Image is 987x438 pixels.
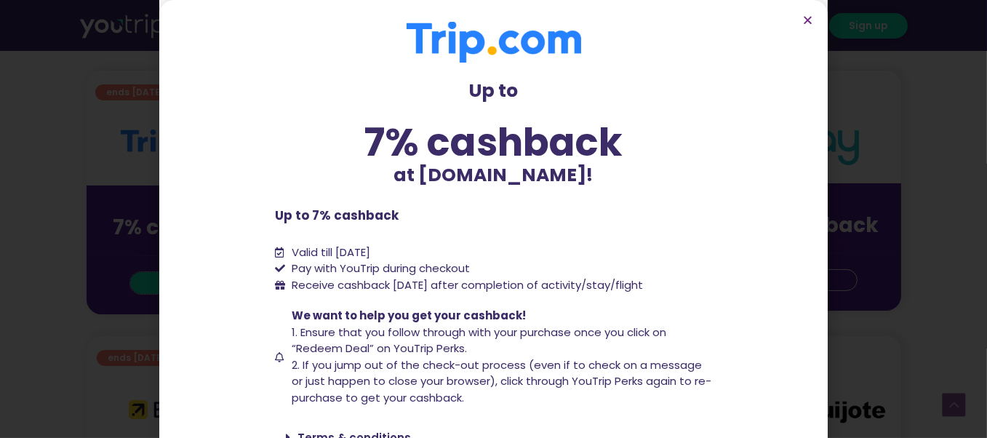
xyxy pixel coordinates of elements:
[276,162,712,189] p: at [DOMAIN_NAME]!
[292,244,370,260] span: Valid till [DATE]
[276,123,712,162] div: 7% cashback
[276,77,712,105] p: Up to
[292,277,643,292] span: Receive cashback [DATE] after completion of activity/stay/flight
[292,357,711,405] span: 2. If you jump out of the check-out process (even if to check on a message or just happen to clos...
[802,15,813,25] a: Close
[276,207,399,224] b: Up to 7% cashback
[292,324,666,357] span: 1. Ensure that you follow through with your purchase once you click on “Redeem Deal” on YouTrip P...
[288,260,470,277] span: Pay with YouTrip during checkout
[292,308,526,323] span: We want to help you get your cashback!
